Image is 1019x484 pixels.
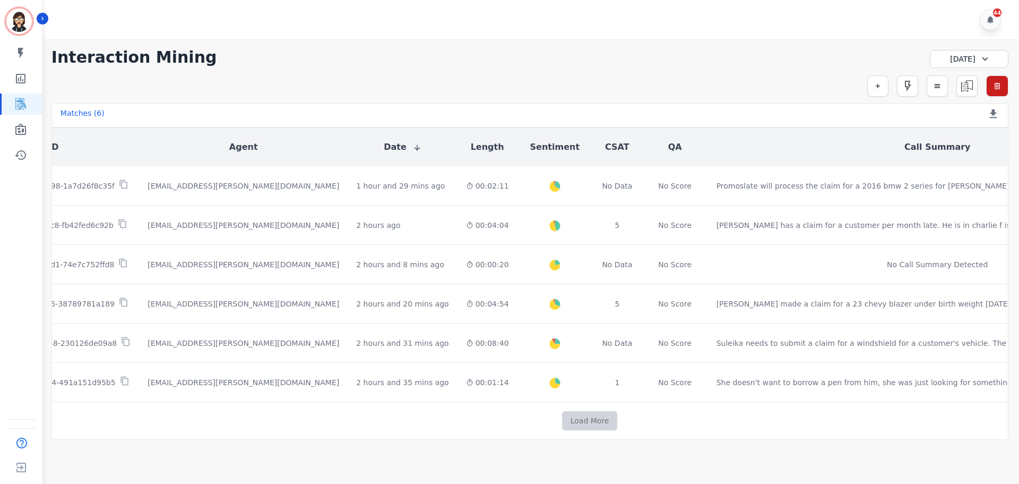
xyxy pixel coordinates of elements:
button: Load More [562,411,618,430]
div: No Score [658,259,692,270]
div: Matches ( 6 ) [61,108,105,123]
div: 00:01:14 [466,377,509,388]
div: No Data [601,338,634,349]
div: 00:04:54 [466,299,509,309]
div: [EMAIL_ADDRESS][PERSON_NAME][DOMAIN_NAME] [148,259,339,270]
div: No Score [658,181,692,191]
div: No Score [658,377,692,388]
div: 1 hour and 29 mins ago [356,181,445,191]
div: No Data [601,259,634,270]
div: 2 hours and 31 mins ago [356,338,448,349]
div: 5 [601,220,634,231]
div: 00:00:20 [466,259,509,270]
div: No Data [601,181,634,191]
button: Call Summary [904,141,970,154]
button: Length [471,141,504,154]
h1: Interaction Mining [51,48,217,67]
button: QA [668,141,682,154]
div: 00:08:40 [466,338,509,349]
div: 5 [601,299,634,309]
button: Agent [229,141,258,154]
div: 2 hours and 35 mins ago [356,377,448,388]
div: 2 hours and 8 mins ago [356,259,444,270]
div: [EMAIL_ADDRESS][PERSON_NAME][DOMAIN_NAME] [148,181,339,191]
div: 44 [993,9,1001,17]
img: Bordered avatar [6,9,32,34]
button: Sentiment [530,141,580,154]
div: 2 hours ago [356,220,400,231]
button: Date [384,141,421,154]
div: [EMAIL_ADDRESS][PERSON_NAME][DOMAIN_NAME] [148,299,339,309]
div: 00:02:11 [466,181,509,191]
div: [EMAIL_ADDRESS][PERSON_NAME][DOMAIN_NAME] [148,220,339,231]
div: 2 hours and 20 mins ago [356,299,448,309]
div: No Score [658,299,692,309]
div: No Score [658,220,692,231]
div: 1 [601,377,634,388]
div: [DATE] [930,50,1008,68]
div: 00:04:04 [466,220,509,231]
div: [EMAIL_ADDRESS][PERSON_NAME][DOMAIN_NAME] [148,377,339,388]
div: [EMAIL_ADDRESS][PERSON_NAME][DOMAIN_NAME] [148,338,339,349]
div: No Score [658,338,692,349]
button: CSAT [605,141,629,154]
